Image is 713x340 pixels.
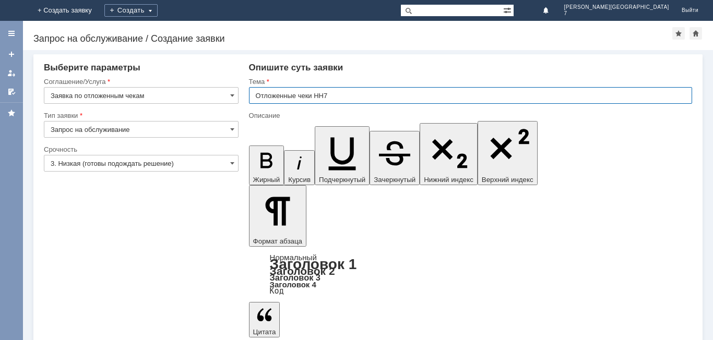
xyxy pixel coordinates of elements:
[270,280,316,289] a: Заголовок 4
[3,65,20,81] a: Мои заявки
[270,265,335,277] a: Заголовок 2
[270,273,320,282] a: Заголовок 3
[315,126,370,185] button: Подчеркнутый
[672,27,685,40] div: Добавить в избранное
[564,10,669,17] span: 7
[104,4,158,17] div: Создать
[288,176,311,184] span: Курсив
[370,131,420,185] button: Зачеркнутый
[33,33,672,44] div: Запрос на обслуживание / Создание заявки
[249,302,280,337] button: Цитата
[478,121,538,185] button: Верхний индекс
[249,185,306,247] button: Формат абзаца
[374,176,415,184] span: Зачеркнутый
[44,146,236,153] div: Срочность
[44,63,140,72] span: Выберите параметры
[270,253,317,262] a: Нормальный
[249,78,690,85] div: Тема
[503,5,514,15] span: Расширенный поиск
[319,176,365,184] span: Подчеркнутый
[690,27,702,40] div: Сделать домашней страницей
[420,123,478,185] button: Нижний индекс
[270,286,284,296] a: Код
[253,328,276,336] span: Цитата
[270,256,357,272] a: Заголовок 1
[249,254,692,295] div: Формат абзаца
[482,176,533,184] span: Верхний индекс
[249,145,284,185] button: Жирный
[253,237,302,245] span: Формат абзаца
[253,176,280,184] span: Жирный
[249,63,343,72] span: Опишите суть заявки
[249,112,690,119] div: Описание
[44,78,236,85] div: Соглашение/Услуга
[284,150,315,185] button: Курсив
[424,176,473,184] span: Нижний индекс
[3,83,20,100] a: Мои согласования
[564,4,669,10] span: [PERSON_NAME][GEOGRAPHIC_DATA]
[44,112,236,119] div: Тип заявки
[3,46,20,63] a: Создать заявку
